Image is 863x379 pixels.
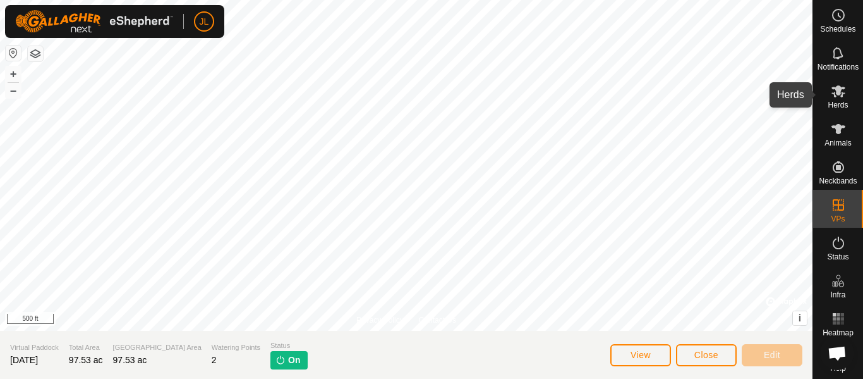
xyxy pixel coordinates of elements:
button: i [793,311,807,325]
span: i [799,313,801,323]
span: Heatmap [823,329,854,337]
span: Virtual Paddock [10,342,59,353]
span: Edit [764,350,780,360]
span: Infra [830,291,845,299]
a: Help [813,342,863,377]
span: View [631,350,651,360]
span: Total Area [69,342,103,353]
span: Herds [828,101,848,109]
button: Edit [742,344,802,366]
span: Notifications [818,63,859,71]
span: Animals [824,139,852,147]
button: + [6,66,21,82]
span: Schedules [820,25,855,33]
img: Gallagher Logo [15,10,173,33]
span: Status [827,253,848,261]
span: On [288,354,300,367]
div: Open chat [820,336,854,370]
img: turn-on [275,355,286,365]
span: Close [694,350,718,360]
span: 97.53 ac [69,355,103,365]
button: View [610,344,671,366]
span: Help [830,364,846,372]
span: Neckbands [819,177,857,185]
span: [GEOGRAPHIC_DATA] Area [113,342,202,353]
span: Status [270,340,308,351]
a: Contact Us [419,314,456,326]
button: Close [676,344,737,366]
span: VPs [831,215,845,223]
span: Watering Points [212,342,260,353]
button: Map Layers [28,46,43,61]
a: Privacy Policy [356,314,404,326]
button: Reset Map [6,46,21,61]
button: – [6,83,21,98]
span: [DATE] [10,355,38,365]
span: 2 [212,355,217,365]
span: JL [200,15,209,28]
span: 97.53 ac [113,355,147,365]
